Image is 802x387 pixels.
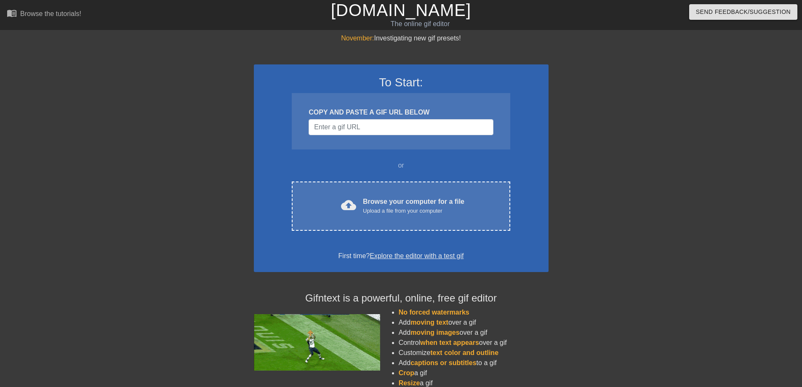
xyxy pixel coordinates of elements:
span: November: [341,35,374,42]
input: Username [309,119,493,135]
div: Investigating new gif presets! [254,33,549,43]
span: moving images [410,329,459,336]
span: No forced watermarks [399,309,469,316]
li: a gif [399,368,549,378]
h4: Gifntext is a powerful, online, free gif editor [254,292,549,304]
div: Browse your computer for a file [363,197,464,215]
a: Explore the editor with a test gif [370,252,464,259]
h3: To Start: [265,75,538,90]
span: text color and outline [430,349,498,356]
a: Browse the tutorials! [7,8,81,21]
span: captions or subtitles [410,359,476,366]
li: Add over a gif [399,328,549,338]
div: COPY AND PASTE A GIF URL BELOW [309,107,493,117]
span: Send Feedback/Suggestion [696,7,791,17]
li: Add over a gif [399,318,549,328]
img: football_small.gif [254,314,380,371]
li: Control over a gif [399,338,549,348]
span: moving text [410,319,448,326]
div: The online gif editor [272,19,569,29]
div: First time? [265,251,538,261]
button: Send Feedback/Suggestion [689,4,797,20]
span: when text appears [420,339,479,346]
div: Upload a file from your computer [363,207,464,215]
span: cloud_upload [341,198,356,213]
div: Browse the tutorials! [20,10,81,17]
a: [DOMAIN_NAME] [331,1,471,19]
span: Resize [399,379,420,387]
span: menu_book [7,8,17,18]
span: Crop [399,369,414,376]
li: Customize [399,348,549,358]
div: or [276,160,527,171]
li: Add to a gif [399,358,549,368]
